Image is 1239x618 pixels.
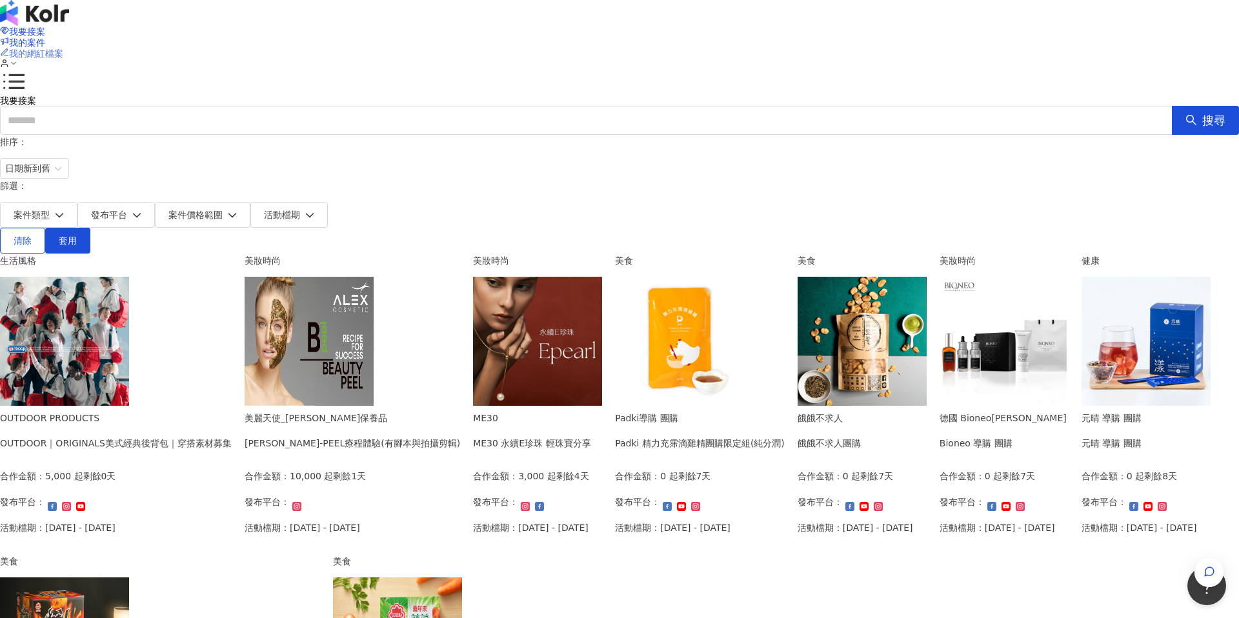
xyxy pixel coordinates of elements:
img: Padki 精力充霈滴雞精(團購限定組) [615,277,744,406]
div: 美食 [615,254,785,268]
p: 活動檔期：[DATE] - [DATE] [798,521,913,535]
p: 3,000 起 [518,469,556,483]
p: 0 起 [985,469,1002,483]
div: 美妝時尚 [940,254,1069,268]
div: Padki導購 團購 [615,411,785,425]
span: 案件類型 [14,210,50,220]
span: 我要接案 [9,26,45,37]
div: 美食 [798,254,927,268]
p: 剩餘8天 [1144,469,1177,483]
p: 活動檔期：[DATE] - [DATE] [1082,521,1197,535]
span: 我的網紅檔案 [9,48,63,59]
p: 發布平台： [940,495,985,509]
span: 清除 [14,235,32,246]
span: search [1185,114,1197,126]
button: 案件價格範圍 [155,202,250,228]
span: 日期新到舊 [5,159,64,178]
p: 活動檔期：[DATE] - [DATE] [615,521,730,535]
img: ME30 永續E珍珠 系列輕珠寶 [473,277,602,406]
p: 剩餘7天 [1002,469,1035,483]
span: 我的案件 [9,37,45,48]
span: 發布平台 [91,210,127,220]
button: 活動檔期 [250,202,328,228]
iframe: Help Scout Beacon - Open [1187,566,1226,605]
p: 5,000 起 [45,469,83,483]
p: 發布平台： [1082,495,1127,509]
p: 活動檔期：[DATE] - [DATE] [940,521,1055,535]
img: 餓餓不求人系列 [798,277,927,406]
p: 剩餘1天 [333,469,366,483]
p: 剩餘7天 [678,469,711,483]
img: ALEX B-PEEL療程 [245,277,374,406]
div: Bioneo 導購 團購 [940,436,1067,450]
div: 元晴 導購 團購 [1082,436,1142,450]
p: 剩餘4天 [556,469,589,483]
p: 0 起 [843,469,860,483]
div: 元晴 導購 團購 [1082,411,1142,425]
p: 剩餘0天 [83,469,116,483]
span: 套用 [59,235,77,246]
p: 合作金額： [615,469,660,483]
p: 0 起 [1127,469,1144,483]
img: 漾漾神｜活力莓果康普茶沖泡粉 [1082,277,1211,406]
div: ME30 [473,411,591,425]
span: 活動檔期 [264,210,300,220]
div: 美妝時尚 [473,254,602,268]
p: 發布平台： [798,495,843,509]
div: [PERSON_NAME]-PEEL療程體驗(有腳本與拍攝剪輯) [245,436,460,450]
p: 合作金額： [245,469,290,483]
button: 發布平台 [77,202,155,228]
div: 健康 [1082,254,1211,268]
div: Padki 精力充霈滴雞精團購限定組(純分潤) [615,436,785,450]
button: 套用 [45,228,90,254]
div: 美妝時尚 [245,254,460,268]
p: 10,000 起 [290,469,333,483]
p: 0 起 [660,469,678,483]
img: 百妮保濕逆齡美白系列 [940,277,1069,406]
p: 合作金額： [1082,469,1127,483]
p: 合作金額： [940,469,985,483]
p: 合作金額： [798,469,843,483]
p: 剩餘7天 [860,469,893,483]
button: 搜尋 [1172,106,1239,135]
p: 發布平台： [473,495,518,509]
span: 搜尋 [1202,114,1225,128]
p: 合作金額： [473,469,518,483]
div: 美麗天使_[PERSON_NAME]保養品 [245,411,460,425]
div: 德國 Bioneo[PERSON_NAME] [940,411,1067,425]
div: 餓餓不求人 [798,411,861,425]
p: 發布平台： [615,495,660,509]
p: 發布平台： [245,495,290,509]
div: 餓餓不求人團購 [798,436,861,450]
p: 活動檔期：[DATE] - [DATE] [473,521,589,535]
p: 活動檔期：[DATE] - [DATE] [245,521,366,535]
span: 案件價格範圍 [168,210,223,220]
div: ME30 永續E珍珠 輕珠寶分享 [473,436,591,450]
div: 美食 [333,554,599,568]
